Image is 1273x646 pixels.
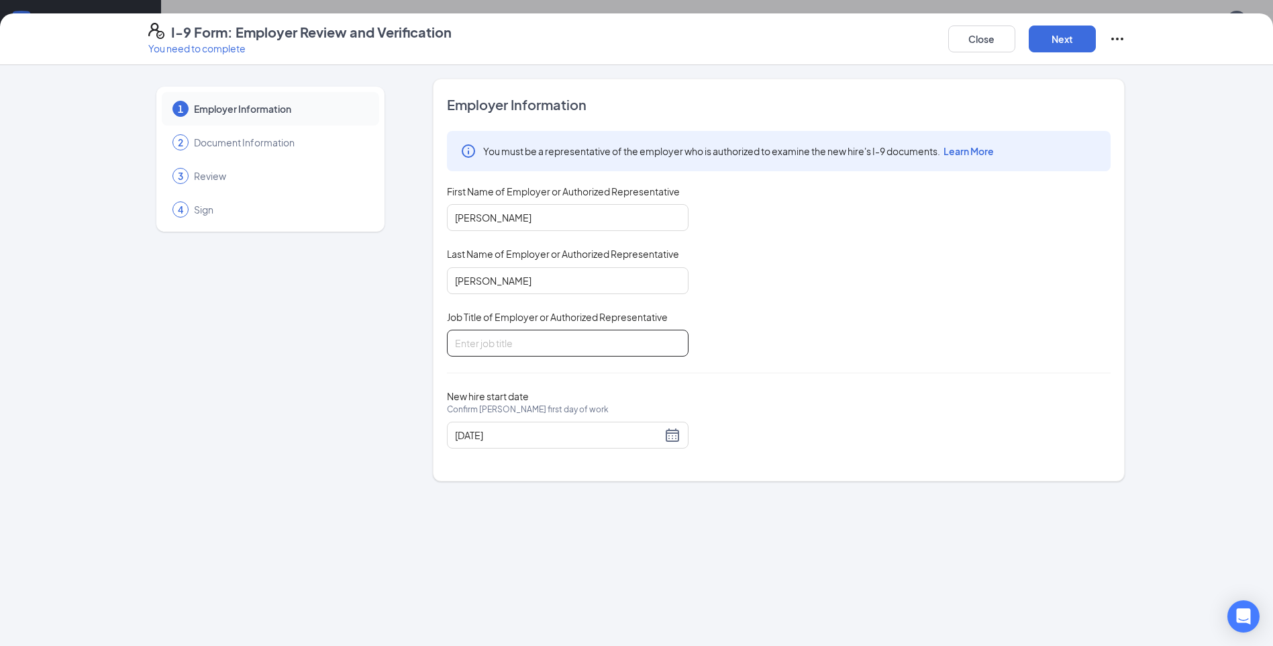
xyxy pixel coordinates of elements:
[1227,600,1260,633] div: Open Intercom Messenger
[1109,31,1125,47] svg: Ellipses
[447,267,689,294] input: Enter your last name
[447,403,609,416] span: Confirm [PERSON_NAME] first day of work
[178,203,183,216] span: 4
[948,26,1015,52] button: Close
[194,136,366,149] span: Document Information
[447,185,680,198] span: First Name of Employer or Authorized Representative
[178,169,183,183] span: 3
[483,144,994,158] span: You must be a representative of the employer who is authorized to examine the new hire's I-9 docu...
[944,145,994,157] span: Learn More
[447,204,689,231] input: Enter your first name
[460,143,476,159] svg: Info
[1029,26,1096,52] button: Next
[178,102,183,116] span: 1
[455,428,662,443] input: 09/14/2025
[148,23,164,39] svg: FormI9EVerifyIcon
[447,247,679,261] span: Last Name of Employer or Authorized Representative
[447,310,668,324] span: Job Title of Employer or Authorized Representative
[447,389,609,430] span: New hire start date
[194,169,366,183] span: Review
[148,42,452,55] p: You need to complete
[194,102,366,116] span: Employer Information
[178,136,183,149] span: 2
[940,145,994,157] a: Learn More
[447,95,1111,114] span: Employer Information
[447,330,689,357] input: Enter job title
[194,203,366,216] span: Sign
[171,23,452,42] h4: I-9 Form: Employer Review and Verification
